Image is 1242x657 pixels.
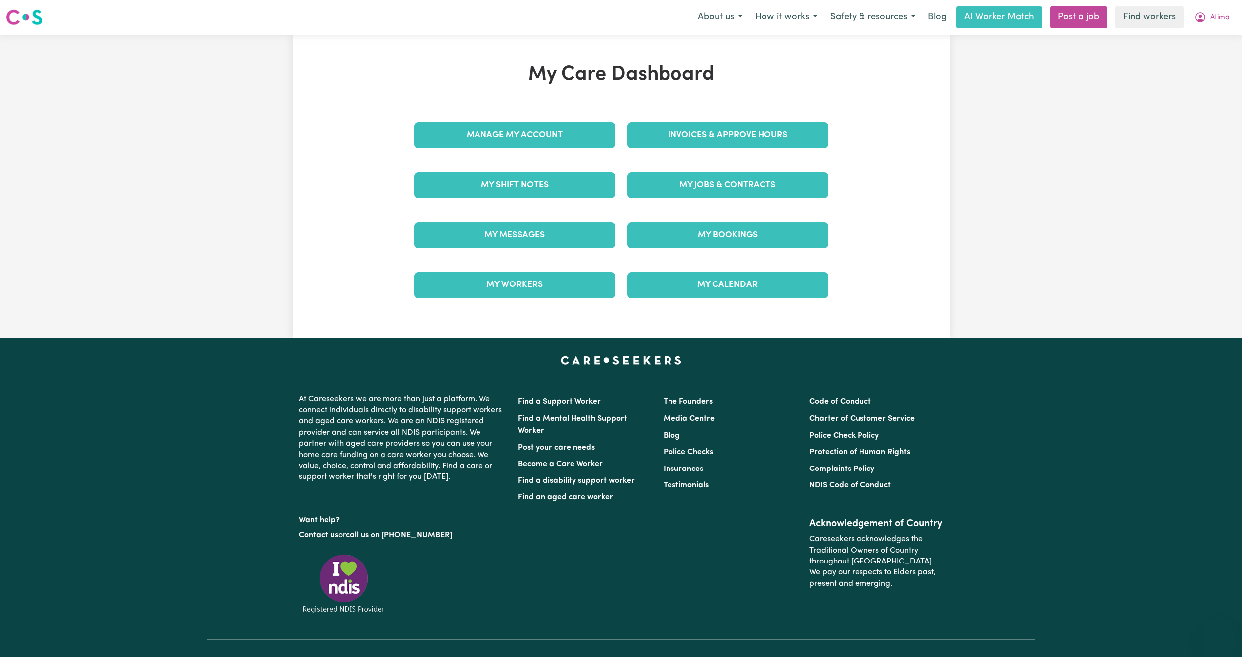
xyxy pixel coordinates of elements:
[627,122,828,148] a: Invoices & Approve Hours
[809,432,879,440] a: Police Check Policy
[664,398,713,406] a: The Founders
[664,415,715,423] a: Media Centre
[809,448,910,456] a: Protection of Human Rights
[414,172,615,198] a: My Shift Notes
[809,465,874,473] a: Complaints Policy
[922,6,953,28] a: Blog
[1050,6,1107,28] a: Post a job
[414,272,615,298] a: My Workers
[664,465,703,473] a: Insurances
[6,8,43,26] img: Careseekers logo
[6,6,43,29] a: Careseekers logo
[956,6,1042,28] a: AI Worker Match
[664,448,713,456] a: Police Checks
[627,172,828,198] a: My Jobs & Contracts
[518,398,601,406] a: Find a Support Worker
[299,390,506,487] p: At Careseekers we are more than just a platform. We connect individuals directly to disability su...
[1210,12,1230,23] span: Atima
[518,460,603,468] a: Become a Care Worker
[809,415,915,423] a: Charter of Customer Service
[627,222,828,248] a: My Bookings
[749,7,824,28] button: How it works
[518,415,627,435] a: Find a Mental Health Support Worker
[518,493,613,501] a: Find an aged care worker
[809,481,891,489] a: NDIS Code of Conduct
[518,477,635,485] a: Find a disability support worker
[809,518,943,530] h2: Acknowledgement of Country
[824,7,922,28] button: Safety & resources
[414,122,615,148] a: Manage My Account
[664,481,709,489] a: Testimonials
[299,553,388,615] img: Registered NDIS provider
[346,531,452,539] a: call us on [PHONE_NUMBER]
[408,63,834,87] h1: My Care Dashboard
[1202,617,1234,649] iframe: Button to launch messaging window, conversation in progress
[1188,7,1236,28] button: My Account
[691,7,749,28] button: About us
[299,511,506,526] p: Want help?
[809,398,871,406] a: Code of Conduct
[561,356,681,364] a: Careseekers home page
[1115,6,1184,28] a: Find workers
[299,526,506,545] p: or
[518,444,595,452] a: Post your care needs
[414,222,615,248] a: My Messages
[627,272,828,298] a: My Calendar
[299,531,338,539] a: Contact us
[809,530,943,593] p: Careseekers acknowledges the Traditional Owners of Country throughout [GEOGRAPHIC_DATA]. We pay o...
[664,432,680,440] a: Blog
